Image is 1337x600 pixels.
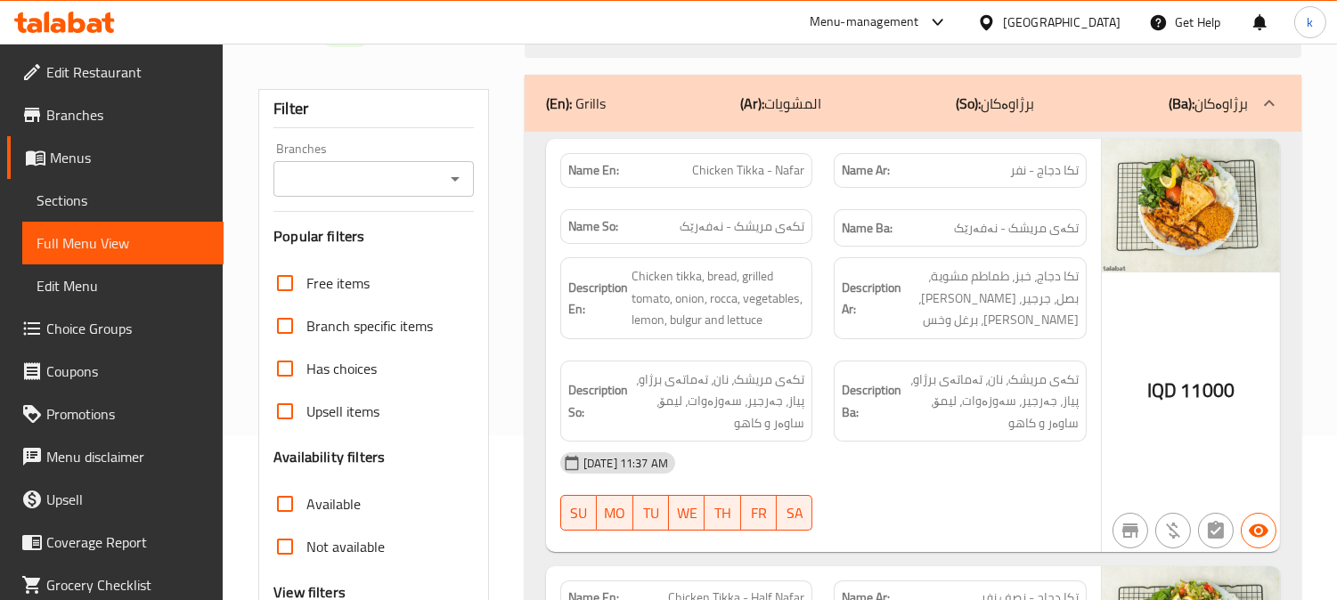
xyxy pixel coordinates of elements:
[905,265,1079,331] span: تكا دجاج، خبز، طماطم مشوية، بصل، جرجير، خضروات، ليمون، برغل وخس
[7,350,224,393] a: Coupons
[680,217,804,236] span: تکەی مریشک - نەفەرێک
[956,93,1034,114] p: برژاوەکان
[1010,161,1079,180] span: تكا دجاج - نفر
[50,147,209,168] span: Menus
[740,90,764,117] b: (Ar):
[1102,139,1280,272] img: Kebab_AntabChicken_Tikka_638881763179393345.jpg
[1169,90,1194,117] b: (Ba):
[1147,373,1177,408] span: IQD
[1180,373,1235,408] span: 11000
[560,495,597,531] button: SU
[37,190,209,211] span: Sections
[306,272,370,294] span: Free items
[7,136,224,179] a: Menus
[784,500,805,526] span: SA
[7,478,224,521] a: Upsell
[37,275,209,296] span: Edit Menu
[705,495,740,531] button: TH
[576,455,675,472] span: [DATE] 11:37 AM
[1198,513,1234,548] button: Not has choices
[712,500,733,526] span: TH
[842,217,893,239] strong: Name Ba:
[37,232,209,254] span: Full Menu View
[306,315,433,336] span: Branch specific items
[22,264,224,307] a: Edit Menu
[22,222,224,264] a: Full Menu View
[306,493,361,515] span: Available
[669,495,705,531] button: WE
[46,574,209,596] span: Grocery Checklist
[273,447,385,467] h3: Availability filters
[7,521,224,564] a: Coverage Report
[842,379,901,423] strong: Description Ba:
[568,500,590,526] span: SU
[1113,513,1148,548] button: Not branch specific item
[7,93,224,136] a: Branches
[597,495,632,531] button: MO
[306,358,377,379] span: Has choices
[546,90,572,117] b: (En):
[273,90,474,128] div: Filter
[46,104,209,126] span: Branches
[7,435,224,478] a: Menu disclaimer
[7,307,224,350] a: Choice Groups
[1241,513,1276,548] button: Available
[740,93,821,114] p: المشويات
[604,500,625,526] span: MO
[842,277,901,320] strong: Description Ar:
[46,61,209,83] span: Edit Restaurant
[632,265,805,331] span: Chicken tikka, bread, grilled tomato, onion, rocca, vegetables, lemon, bulgur and lettuce
[22,179,224,222] a: Sections
[46,318,209,339] span: Choice Groups
[568,277,628,320] strong: Description En:
[273,226,474,247] h3: Popular filters
[954,217,1079,239] span: تکەی مریشک - نەفەرێک
[842,161,890,180] strong: Name Ar:
[46,446,209,467] span: Menu disclaimer
[905,369,1079,434] span: تکەی مریشک، نان، تەماتەی برژاو، پیاز، جەرجیر، سەوزەوات، لیمۆ، ساوەر و کاهو
[1003,12,1121,32] div: [GEOGRAPHIC_DATA]
[46,489,209,510] span: Upsell
[306,401,379,422] span: Upsell items
[810,12,919,33] div: Menu-management
[46,531,209,553] span: Coverage Report
[46,361,209,382] span: Coupons
[7,393,224,435] a: Promotions
[568,217,618,236] strong: Name So:
[640,500,662,526] span: TU
[568,161,619,180] strong: Name En:
[568,379,628,423] strong: Description So:
[1307,12,1313,32] span: k
[956,90,981,117] b: (So):
[306,536,385,557] span: Not available
[1169,93,1248,114] p: برژاوەکان
[777,495,812,531] button: SA
[546,93,606,114] p: Grills
[632,369,805,434] span: تکەی مریشک، نان، تەماتەی برژاو، پیاز، جەرجیر، سەوزەوات، لیمۆ، ساوەر و کاهو
[741,495,777,531] button: FR
[443,166,468,191] button: Open
[7,51,224,93] a: Edit Restaurant
[525,75,1301,132] div: (En): Grills(Ar):المشويات(So):برژاوەکان(Ba):برژاوەکان
[258,21,503,48] h2: MENU
[676,500,697,526] span: WE
[46,403,209,425] span: Promotions
[692,161,804,180] span: Chicken Tikka - Nafar
[633,495,669,531] button: TU
[1155,513,1191,548] button: Purchased item
[748,500,770,526] span: FR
